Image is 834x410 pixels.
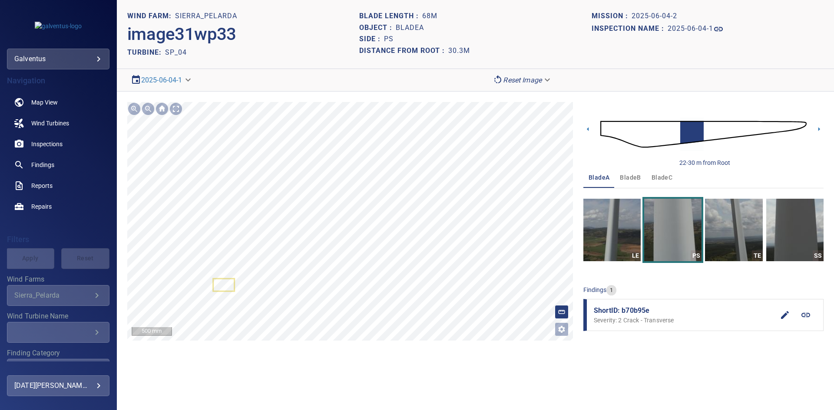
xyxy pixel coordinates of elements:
div: Toggle full page [169,102,183,116]
div: 2025-06-04-1 [127,72,196,88]
span: bladeB [620,172,641,183]
div: galventus [14,52,102,66]
em: Reset Image [503,76,542,84]
a: repairs noActive [7,196,109,217]
span: ShortID: b70b95e [594,305,774,316]
h1: Mission : [592,12,632,20]
div: SS [813,250,824,261]
div: 22-30 m from Root [679,158,730,167]
h1: 2025-06-04-1 [668,25,713,33]
span: Findings [31,161,54,169]
a: PS [644,199,702,261]
div: PS [691,250,702,261]
div: TE [752,250,763,261]
span: bladeA [589,172,609,183]
button: Open image filters and tagging options [555,322,569,336]
a: inspections noActive [7,134,109,154]
div: [DATE][PERSON_NAME] [14,379,102,393]
h1: 30.3m [448,47,470,55]
span: Map View [31,98,58,107]
a: 2025-06-04-1 [141,76,182,84]
h1: bladeA [396,24,424,32]
h1: Blade length : [359,12,422,20]
h1: WIND FARM: [127,12,175,20]
h1: 2025-06-04-2 [632,12,677,20]
div: Wind Turbine Name [7,322,109,343]
h2: image31wp33 [127,24,236,45]
h2: SP_04 [165,48,187,56]
div: galventus [7,49,109,69]
div: Finding Category [7,359,109,380]
span: findings [583,286,606,293]
h1: Side : [359,35,384,43]
h4: Filters [7,235,109,244]
span: Reports [31,181,53,190]
div: Sierra_Pelarda [14,291,92,299]
span: Wind Turbines [31,119,69,128]
div: Zoom in [127,102,141,116]
h1: Distance from root : [359,47,448,55]
label: Finding Category [7,350,109,357]
h1: Sierra_Pelarda [175,12,237,20]
div: Go home [155,102,169,116]
div: Reset Image [489,72,556,88]
a: windturbines noActive [7,113,109,134]
label: Wind Farms [7,276,109,283]
h1: 68m [422,12,437,20]
h1: PS [384,35,394,43]
label: Wind Turbine Name [7,313,109,320]
span: 1 [606,286,616,295]
h1: Inspection name : [592,25,668,33]
img: d [600,109,807,159]
a: findings noActive [7,154,109,175]
span: Repairs [31,202,52,211]
div: Zoom out [141,102,155,116]
a: LE [583,199,641,261]
a: map noActive [7,92,109,113]
img: galventus-logo [35,22,82,30]
div: Wind Farms [7,285,109,306]
span: bladeC [652,172,672,183]
p: Severity: 2 Crack - Transverse [594,316,774,325]
h1: Object : [359,24,396,32]
div: LE [630,250,641,261]
span: Inspections [31,140,63,148]
a: SS [766,199,824,261]
a: TE [705,199,762,261]
a: reports noActive [7,175,109,196]
h2: TURBINE: [127,48,165,56]
a: 2025-06-04-1 [668,24,724,34]
h4: Navigation [7,76,109,85]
